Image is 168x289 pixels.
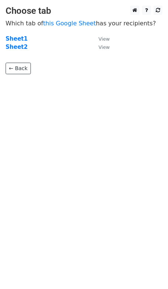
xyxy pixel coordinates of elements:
[43,20,96,27] a: this Google Sheet
[6,63,31,74] a: ← Back
[6,6,162,16] h3: Choose tab
[6,44,28,50] a: Sheet2
[6,35,28,42] a: Sheet1
[91,35,110,42] a: View
[91,44,110,50] a: View
[98,44,110,50] small: View
[6,19,162,27] p: Which tab of has your recipients?
[98,36,110,42] small: View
